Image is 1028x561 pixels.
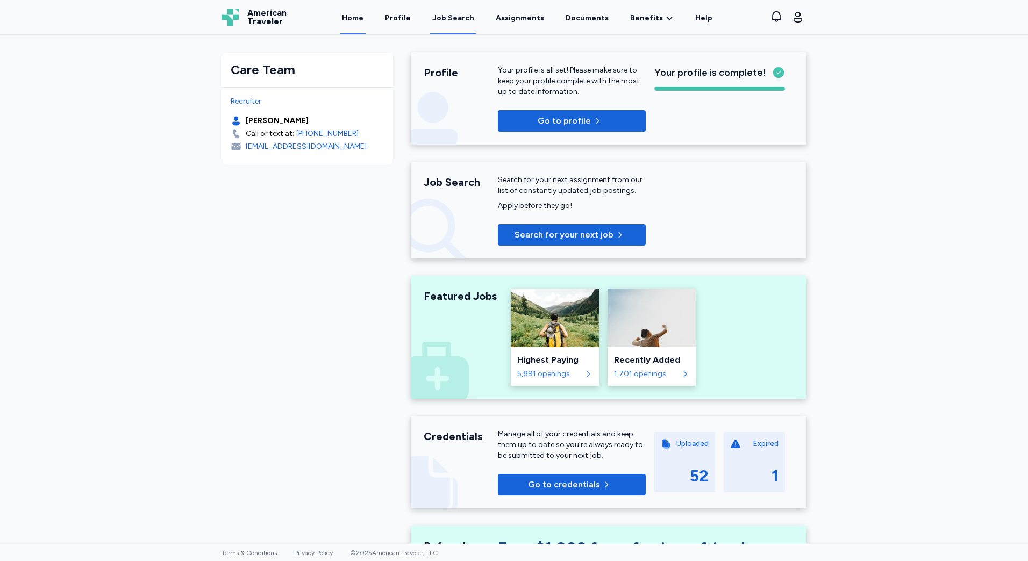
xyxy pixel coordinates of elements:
[424,65,498,80] div: Profile
[608,289,696,347] img: Recently Added
[246,141,367,152] div: [EMAIL_ADDRESS][DOMAIN_NAME]
[511,289,599,347] img: Highest Paying
[538,114,591,127] p: Go to profile
[528,478,600,491] span: Go to credentials
[424,538,498,553] div: Referrals
[772,466,779,486] div: 1
[498,65,646,97] p: Your profile is all set! Please make sure to keep your profile complete with the most up to date ...
[231,96,384,107] div: Recruiter
[247,9,287,26] span: American Traveler
[424,175,498,190] div: Job Search
[753,438,779,449] div: Expired
[654,65,766,80] span: Your profile is complete!
[630,13,674,24] a: Benefits
[222,9,239,26] img: Logo
[511,289,599,386] a: Highest PayingHighest Paying5,891 openings
[246,128,294,139] div: Call or text at:
[222,549,277,557] a: Terms & Conditions
[498,110,646,132] button: Go to profile
[424,429,498,444] div: Credentials
[498,200,646,211] div: Apply before they go!
[676,438,709,449] div: Uploaded
[690,466,709,486] div: 52
[350,549,438,557] span: © 2025 American Traveler, LLC
[424,289,498,304] div: Featured Jobs
[498,474,646,495] button: Go to credentials
[498,429,646,461] div: Manage all of your credentials and keep them up to date so you’re always ready to be submitted to...
[515,228,613,241] span: Search for your next job
[296,128,359,139] a: [PHONE_NUMBER]
[614,369,679,379] div: 1,701 openings
[432,13,474,24] div: Job Search
[430,1,476,34] a: Job Search
[614,354,689,366] div: Recently Added
[630,13,663,24] span: Benefits
[498,224,646,246] button: Search for your next job
[294,549,333,557] a: Privacy Policy
[340,1,366,34] a: Home
[246,116,309,126] div: [PERSON_NAME]
[608,289,696,386] a: Recently AddedRecently Added1,701 openings
[517,369,582,379] div: 5,891 openings
[231,61,384,78] div: Care Team
[498,175,646,196] div: Search for your next assignment from our list of constantly updated job postings.
[517,354,592,366] div: Highest Paying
